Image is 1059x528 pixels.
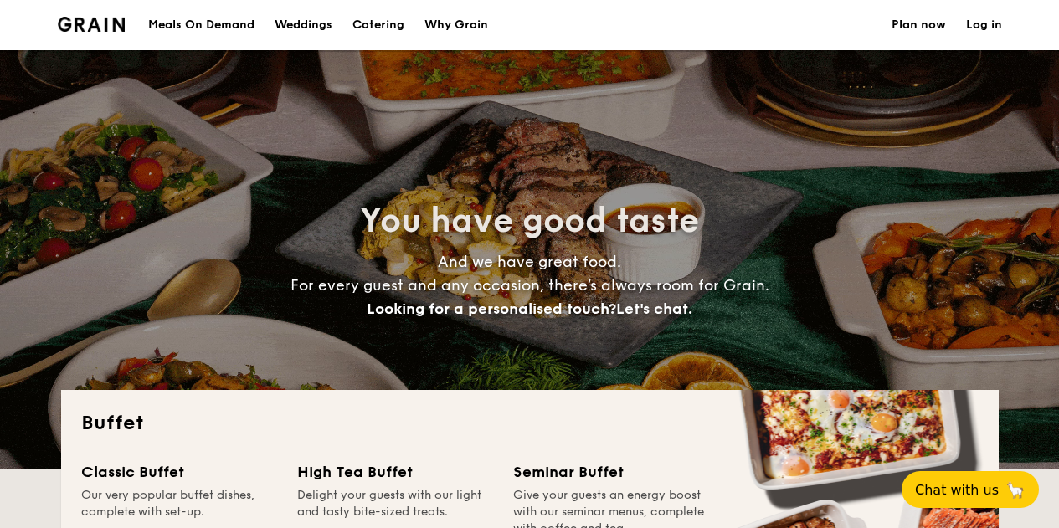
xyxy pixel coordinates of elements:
div: Seminar Buffet [513,460,709,484]
span: 🦙 [1005,480,1026,500]
span: Let's chat. [616,300,692,318]
img: Grain [58,17,126,32]
a: Logotype [58,17,126,32]
div: High Tea Buffet [297,460,493,484]
div: Classic Buffet [81,460,277,484]
button: Chat with us🦙 [902,471,1039,508]
span: Chat with us [915,482,999,498]
h2: Buffet [81,410,979,437]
